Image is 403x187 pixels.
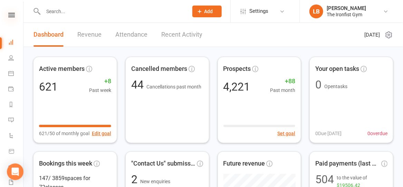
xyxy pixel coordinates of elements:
span: Past week [89,86,111,94]
span: 0 Due [DATE] [315,130,342,137]
span: Paid payments (last 7d) [315,159,380,169]
div: [PERSON_NAME] [327,5,366,11]
div: Open Intercom Messenger [7,163,23,180]
span: "Contact Us" submissions [131,159,196,169]
span: Settings [249,3,268,19]
a: Reports [8,97,24,113]
span: +88 [270,76,295,86]
span: 621/50 of monthly goal [39,130,89,137]
span: Your open tasks [315,64,359,74]
span: Prospects [223,64,251,74]
button: Edit goal [92,130,111,137]
div: 4,221 [223,81,250,92]
button: Add [192,6,222,17]
a: Revenue [77,23,102,47]
span: Cancelled members [131,64,187,74]
button: Set goal [277,130,295,137]
span: Cancellations past month [146,84,201,90]
div: 0 [315,79,322,90]
a: Payments [8,82,24,97]
span: Future revenue [223,159,265,169]
span: 44 [131,78,146,91]
a: People [8,51,24,66]
span: Open tasks [324,84,347,89]
a: Dashboard [33,23,64,47]
div: The Ironfist Gym [327,11,366,18]
input: Search... [41,7,183,16]
span: Add [204,9,213,14]
span: 0 overdue [367,130,387,137]
div: LB [309,4,323,18]
a: Calendar [8,66,24,82]
span: Past month [270,86,295,94]
span: Bookings this week [39,159,92,169]
span: New enquiries [140,179,170,184]
div: 621 [39,81,58,92]
span: 2 [131,173,140,186]
span: [DATE] [364,31,380,39]
a: Attendance [115,23,147,47]
a: Dashboard [8,35,24,51]
span: Active members [39,64,85,74]
span: +8 [89,76,111,86]
a: Product Sales [8,144,24,160]
a: Recent Activity [161,23,202,47]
